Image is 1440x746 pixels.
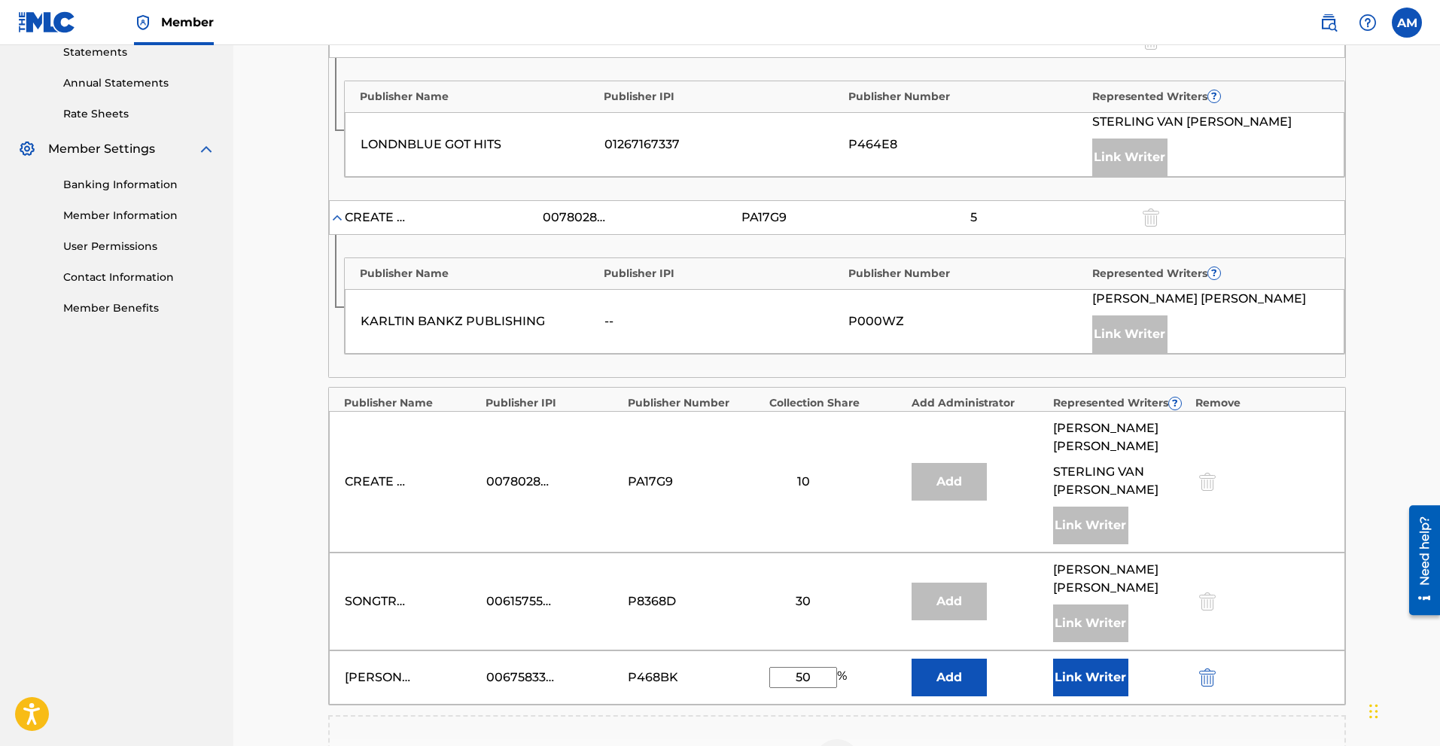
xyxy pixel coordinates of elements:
[604,89,841,105] div: Publisher IPI
[161,14,214,31] span: Member
[604,135,841,154] div: 01267167337
[63,239,215,254] a: User Permissions
[1398,499,1440,620] iframe: Resource Center
[1053,395,1188,411] div: Represented Writers
[63,300,215,316] a: Member Benefits
[912,659,987,696] button: Add
[1208,267,1220,279] span: ?
[1053,419,1187,455] span: [PERSON_NAME] [PERSON_NAME]
[1320,14,1338,32] img: search
[912,395,1046,411] div: Add Administrator
[1092,89,1329,105] div: Represented Writers
[848,89,1085,105] div: Publisher Number
[1092,113,1292,131] span: STERLING VAN [PERSON_NAME]
[1392,8,1422,38] div: User Menu
[48,140,155,158] span: Member Settings
[1359,14,1377,32] img: help
[837,667,851,688] span: %
[769,395,904,411] div: Collection Share
[1195,395,1330,411] div: Remove
[1314,8,1344,38] a: Public Search
[18,140,36,158] img: Member Settings
[1053,659,1128,696] button: Link Writer
[604,266,841,282] div: Publisher IPI
[848,135,1085,154] div: P464E8
[63,177,215,193] a: Banking Information
[330,210,345,225] img: expand-cell-toggle
[344,395,479,411] div: Publisher Name
[63,208,215,224] a: Member Information
[361,312,597,330] div: KARLTIN BANKZ PUBLISHING
[1092,266,1329,282] div: Represented Writers
[1199,668,1216,687] img: 12a2ab48e56ec057fbd8.svg
[18,11,76,33] img: MLC Logo
[1208,90,1220,102] span: ?
[604,312,841,330] div: --
[63,44,215,60] a: Statements
[1353,8,1383,38] div: Help
[1092,290,1306,308] span: [PERSON_NAME] [PERSON_NAME]
[134,14,152,32] img: Top Rightsholder
[63,269,215,285] a: Contact Information
[63,75,215,91] a: Annual Statements
[63,106,215,122] a: Rate Sheets
[848,266,1085,282] div: Publisher Number
[1053,463,1187,499] span: STERLING VAN [PERSON_NAME]
[1053,561,1187,597] span: [PERSON_NAME] [PERSON_NAME]
[360,89,597,105] div: Publisher Name
[1365,674,1440,746] iframe: Chat Widget
[1169,397,1181,410] span: ?
[486,395,620,411] div: Publisher IPI
[197,140,215,158] img: expand
[1369,689,1378,734] div: Drag
[848,312,1085,330] div: P000WZ
[361,135,597,154] div: LONDNBLUE GOT HITS
[360,266,597,282] div: Publisher Name
[628,395,763,411] div: Publisher Number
